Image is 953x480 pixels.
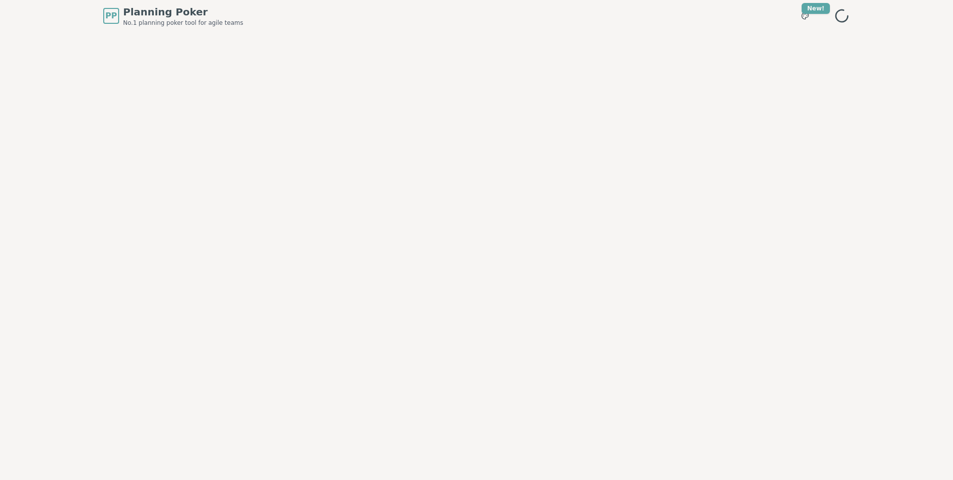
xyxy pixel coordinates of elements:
button: New! [796,7,814,25]
span: No.1 planning poker tool for agile teams [123,19,243,27]
span: PP [105,10,117,22]
span: Planning Poker [123,5,243,19]
a: PPPlanning PokerNo.1 planning poker tool for agile teams [103,5,243,27]
div: New! [802,3,830,14]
